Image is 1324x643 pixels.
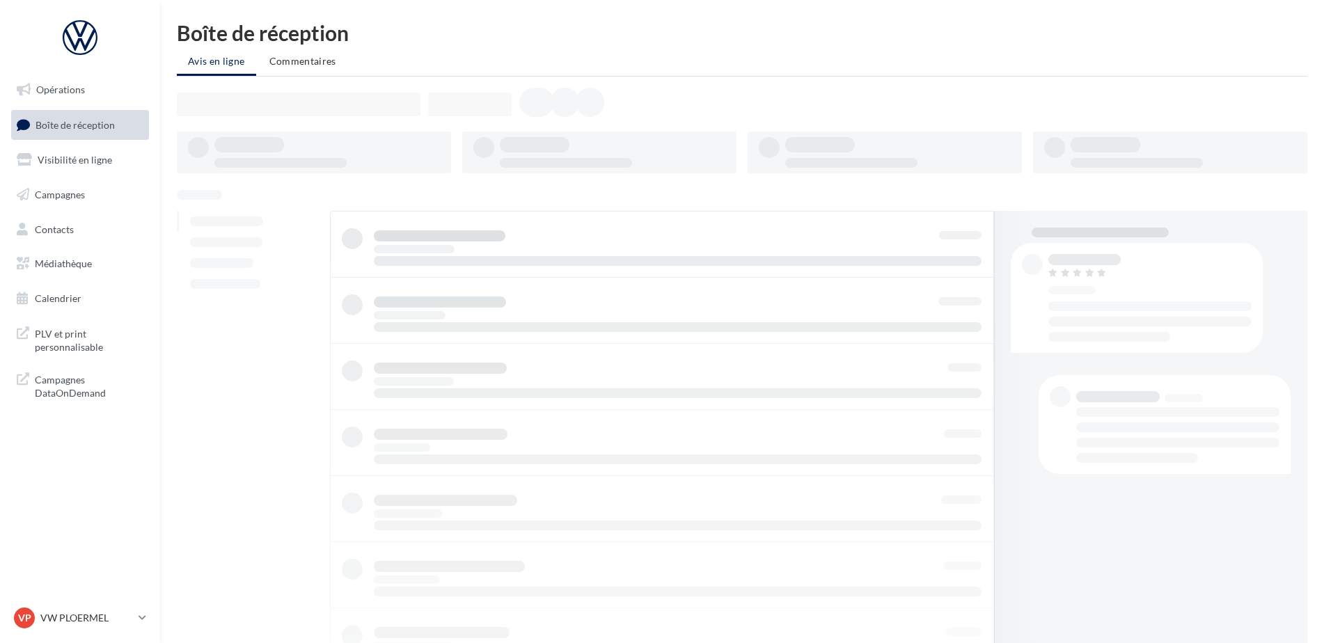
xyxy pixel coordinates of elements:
[38,154,112,166] span: Visibilité en ligne
[35,257,92,269] span: Médiathèque
[36,118,115,130] span: Boîte de réception
[11,605,149,631] a: VP VW PLOERMEL
[8,180,152,209] a: Campagnes
[8,249,152,278] a: Médiathèque
[35,292,81,304] span: Calendrier
[40,611,133,625] p: VW PLOERMEL
[8,75,152,104] a: Opérations
[8,110,152,140] a: Boîte de réception
[35,370,143,400] span: Campagnes DataOnDemand
[8,365,152,406] a: Campagnes DataOnDemand
[8,319,152,360] a: PLV et print personnalisable
[35,324,143,354] span: PLV et print personnalisable
[8,145,152,175] a: Visibilité en ligne
[8,284,152,313] a: Calendrier
[35,223,74,235] span: Contacts
[36,84,85,95] span: Opérations
[177,22,1307,43] div: Boîte de réception
[18,611,31,625] span: VP
[35,189,85,200] span: Campagnes
[269,55,336,67] span: Commentaires
[8,215,152,244] a: Contacts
